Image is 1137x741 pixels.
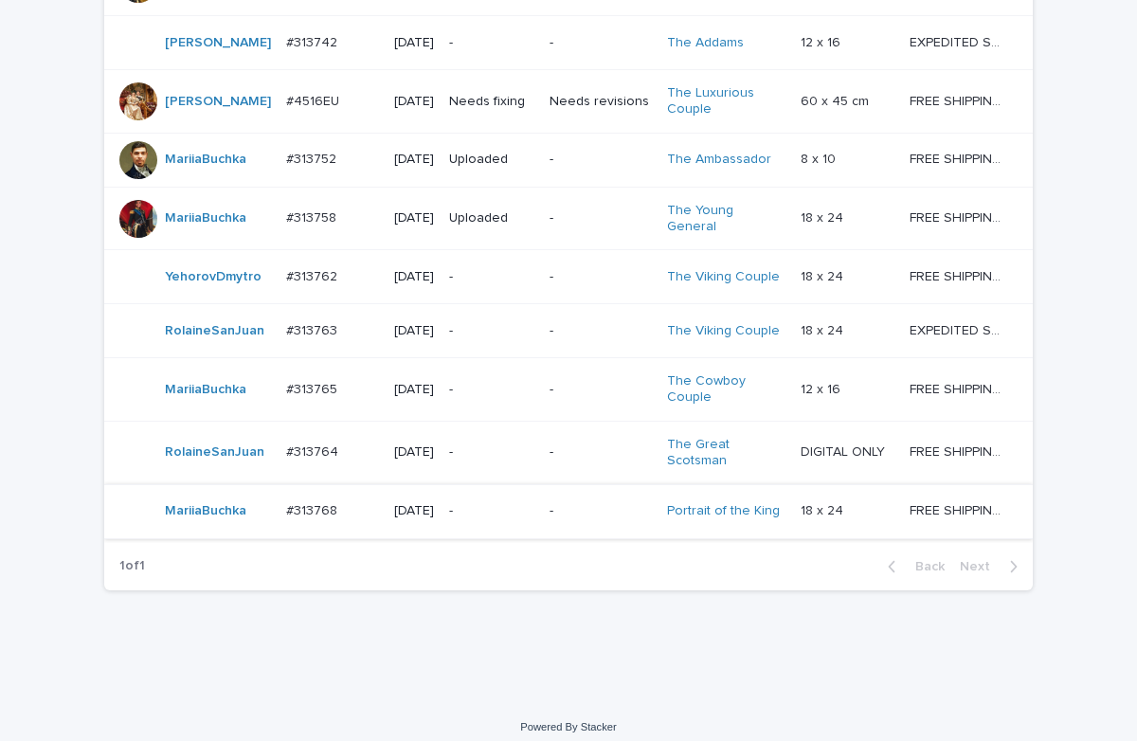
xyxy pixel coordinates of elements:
p: - [449,323,534,339]
p: 60 x 45 cm [801,90,873,110]
tr: MariiaBuchka #313758#313758 [DATE]Uploaded-The Young General 18 x 2418 x 24 FREE SHIPPING - previ... [104,187,1033,250]
p: [DATE] [394,503,434,519]
a: MariiaBuchka [165,152,246,168]
tr: RolaineSanJuan #313763#313763 [DATE]--The Viking Couple 18 x 2418 x 24 EXPEDITED SHIPPING - previ... [104,304,1033,358]
p: - [449,503,534,519]
p: #313768 [286,499,341,519]
a: YehorovDmytro [165,269,262,285]
p: - [449,35,534,51]
p: FREE SHIPPING - preview in 1-2 business days, after your approval delivery will take 5-10 b.d. [910,207,1006,226]
a: MariiaBuchka [165,503,246,519]
tr: MariiaBuchka #313765#313765 [DATE]--The Cowboy Couple 12 x 1612 x 16 FREE SHIPPING - preview in 1... [104,358,1033,422]
p: #313764 [286,441,342,461]
a: The Viking Couple [667,269,780,285]
p: - [550,152,651,168]
button: Next [952,558,1033,575]
a: MariiaBuchka [165,210,246,226]
p: 1 of 1 [104,543,160,589]
p: [DATE] [394,269,434,285]
p: - [550,323,651,339]
p: FREE SHIPPING - preview in 1-2 business days, after your approval delivery will take 5-10 b.d. [910,441,1006,461]
p: [DATE] [394,35,434,51]
p: - [550,269,651,285]
p: FREE SHIPPING - preview in 1-2 business days, after your approval delivery will take 6-10 busines... [910,90,1006,110]
p: - [550,210,651,226]
button: Back [873,558,952,575]
a: The Luxurious Couple [667,85,785,117]
a: The Cowboy Couple [667,373,785,406]
p: Needs revisions [550,94,651,110]
p: Uploaded [449,152,534,168]
p: #313742 [286,31,341,51]
a: RolaineSanJuan [165,444,264,461]
p: [DATE] [394,152,434,168]
p: FREE SHIPPING - preview in 1-2 business days, after your approval delivery will take 5-10 b.d. [910,378,1006,398]
p: 18 x 24 [801,319,847,339]
p: #313758 [286,207,340,226]
p: [DATE] [394,323,434,339]
p: #313763 [286,319,341,339]
a: The Ambassador [667,152,771,168]
p: - [550,35,651,51]
p: - [449,269,534,285]
a: MariiaBuchka [165,382,246,398]
span: Back [904,560,945,573]
a: Powered By Stacker [520,721,616,732]
p: [DATE] [394,382,434,398]
p: Uploaded [449,210,534,226]
tr: [PERSON_NAME] #313742#313742 [DATE]--The Addams 12 x 1612 x 16 EXPEDITED SHIPPING - preview in 1 ... [104,16,1033,70]
p: #4516EU [286,90,343,110]
a: RolaineSanJuan [165,323,264,339]
tr: MariiaBuchka #313752#313752 [DATE]Uploaded-The Ambassador 8 x 108 x 10 FREE SHIPPING - preview in... [104,133,1033,187]
p: 12 x 16 [801,378,844,398]
tr: [PERSON_NAME] #4516EU#4516EU [DATE]Needs fixingNeeds revisionsThe Luxurious Couple 60 x 45 cm60 x... [104,70,1033,134]
p: 18 x 24 [801,265,847,285]
tr: MariiaBuchka #313768#313768 [DATE]--Portrait of the King 18 x 2418 x 24 FREE SHIPPING - preview i... [104,484,1033,538]
a: The Great Scotsman [667,437,785,469]
a: [PERSON_NAME] [165,35,271,51]
tr: YehorovDmytro #313762#313762 [DATE]--The Viking Couple 18 x 2418 x 24 FREE SHIPPING - preview in ... [104,250,1033,304]
p: [DATE] [394,210,434,226]
p: FREE SHIPPING - preview in 1-2 business days, after your approval delivery will take 5-10 b.d. [910,148,1006,168]
p: - [550,444,651,461]
p: EXPEDITED SHIPPING - preview in 1 business day; delivery up to 5 business days after your approval. [910,31,1006,51]
p: Needs fixing [449,94,534,110]
p: FREE SHIPPING - preview in 1-2 business days, after your approval delivery will take 5-10 b.d. [910,265,1006,285]
p: - [449,444,534,461]
p: 18 x 24 [801,499,847,519]
p: #313765 [286,378,341,398]
a: The Viking Couple [667,323,780,339]
p: - [449,382,534,398]
a: The Young General [667,203,785,235]
a: Portrait of the King [667,503,780,519]
span: Next [960,560,1002,573]
p: #313762 [286,265,341,285]
p: - [550,503,651,519]
p: - [550,382,651,398]
p: 8 x 10 [801,148,839,168]
p: #313752 [286,148,340,168]
tr: RolaineSanJuan #313764#313764 [DATE]--The Great Scotsman DIGITAL ONLYDIGITAL ONLY FREE SHIPPING -... [104,421,1033,484]
p: [DATE] [394,94,434,110]
p: 12 x 16 [801,31,844,51]
p: 18 x 24 [801,207,847,226]
a: [PERSON_NAME] [165,94,271,110]
p: [DATE] [394,444,434,461]
p: FREE SHIPPING - preview in 1-2 business days, after your approval delivery will take 5-10 b.d. [910,499,1006,519]
p: EXPEDITED SHIPPING - preview in 1 business day; delivery up to 5 business days after your approval. [910,319,1006,339]
p: DIGITAL ONLY [801,441,889,461]
a: The Addams [667,35,744,51]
